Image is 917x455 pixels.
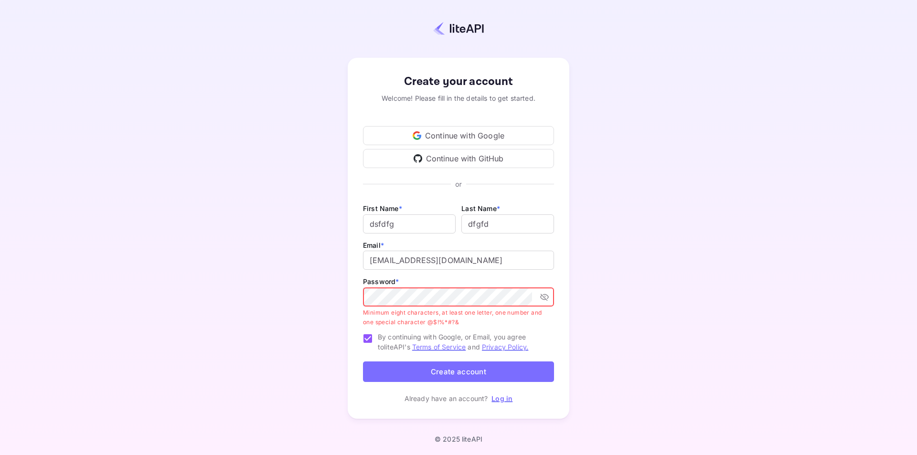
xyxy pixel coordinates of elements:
p: Already have an account? [405,393,488,403]
a: Privacy Policy. [482,343,528,351]
input: Doe [461,214,554,233]
a: Terms of Service [412,343,466,351]
div: Create your account [363,73,554,90]
button: Create account [363,361,554,382]
input: John [363,214,456,233]
div: Welcome! Please fill in the details to get started. [363,93,554,103]
input: johndoe@gmail.com [363,251,554,270]
div: Continue with Google [363,126,554,145]
label: Email [363,241,384,249]
span: By continuing with Google, or Email, you agree to liteAPI's and [378,332,546,352]
a: Log in [491,394,512,402]
button: toggle password visibility [536,288,553,306]
img: liteapi [433,21,484,35]
div: Continue with GitHub [363,149,554,168]
p: Minimum eight characters, at least one letter, one number and one special character @$!%*#?& [363,308,547,327]
label: First Name [363,204,402,212]
label: Password [363,277,399,286]
p: © 2025 liteAPI [435,435,482,443]
label: Last Name [461,204,500,212]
